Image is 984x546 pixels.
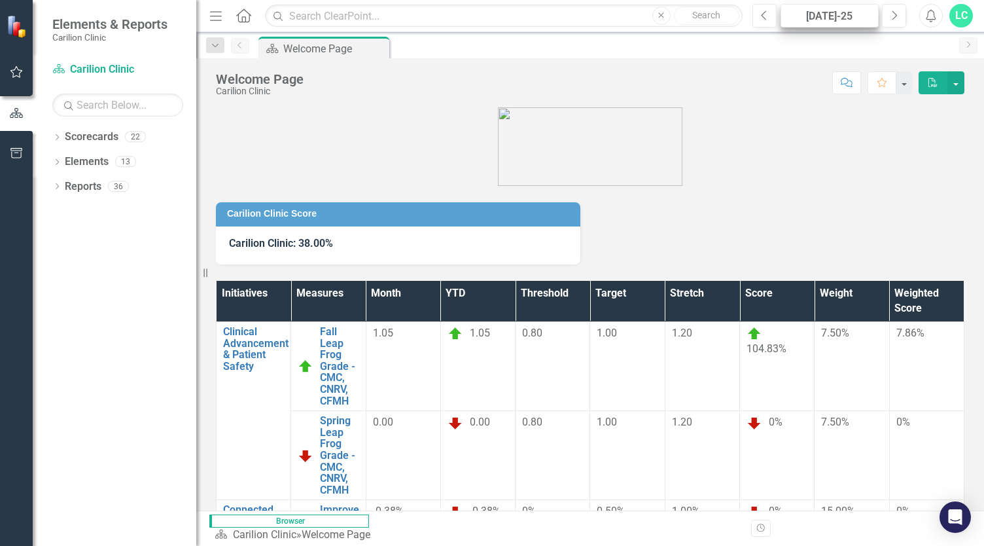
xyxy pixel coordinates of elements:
span: 104.83% [747,342,786,355]
span: 0% [769,416,782,428]
span: -0.38% [373,505,404,517]
span: 7.86% [896,327,924,339]
span: 0.80 [522,416,542,428]
button: [DATE]-25 [781,4,879,27]
span: 1.00 [597,327,617,339]
span: 0.80 [522,327,542,339]
span: 0% [769,505,782,518]
a: Scorecards [65,130,118,145]
span: 0.00 [373,416,393,428]
img: Below Plan [448,504,463,520]
span: 15.00% [821,505,855,517]
span: 7.50% [821,327,849,339]
div: [DATE]-25 [785,9,874,24]
a: Carilion Clinic [52,62,183,77]
img: Below Plan [747,504,762,520]
img: Below Plan [747,415,762,431]
img: On Target [448,326,463,342]
div: Open Intercom Messenger [940,501,971,533]
div: 36 [108,181,129,192]
div: 22 [125,132,146,143]
img: Below Plan [448,415,463,431]
a: Reports [65,179,101,194]
span: 1.20 [672,416,692,428]
img: On Target [747,326,762,342]
img: On Target [298,359,313,374]
input: Search Below... [52,94,183,117]
span: 0% [522,505,536,517]
div: Welcome Page [283,41,386,57]
img: ClearPoint Strategy [7,14,29,37]
span: 1.05 [470,327,490,339]
small: Carilion Clinic [52,32,167,43]
span: -0.38% [470,505,501,518]
span: 0.50% [597,505,625,517]
h3: Carilion Clinic Score [227,209,574,219]
button: LC [949,4,973,27]
span: Search [692,10,720,20]
a: Elements [65,155,109,170]
input: Search ClearPoint... [265,5,743,27]
a: Fall Leap Frog Grade - CMC, CNRV, CFMH [320,326,359,407]
div: » [215,528,376,543]
div: Welcome Page [302,528,370,541]
span: 0% [896,416,910,428]
span: Browser [209,515,369,528]
span: 1.00 [597,416,617,428]
span: 0.00 [470,416,490,428]
img: Below Plan [298,448,313,464]
span: 1.05 [373,327,393,339]
img: carilion%20clinic%20logo%202.0.png [498,107,682,186]
div: Carilion Clinic [216,86,304,96]
span: Carilion Clinic: 38.00% [229,237,333,249]
span: 0% [896,505,910,517]
span: 7.50% [821,416,849,428]
a: Carilion Clinic [233,528,296,541]
span: 1.20 [672,327,692,339]
a: Spring Leap Frog Grade - CMC, CNRV, CFMH [320,415,359,496]
span: Elements & Reports [52,16,167,32]
span: 1.00% [672,505,700,517]
button: Search [674,7,739,25]
a: Clinical Advancement & Patient Safety [223,326,289,372]
div: 13 [115,156,136,168]
div: Welcome Page [216,72,304,86]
